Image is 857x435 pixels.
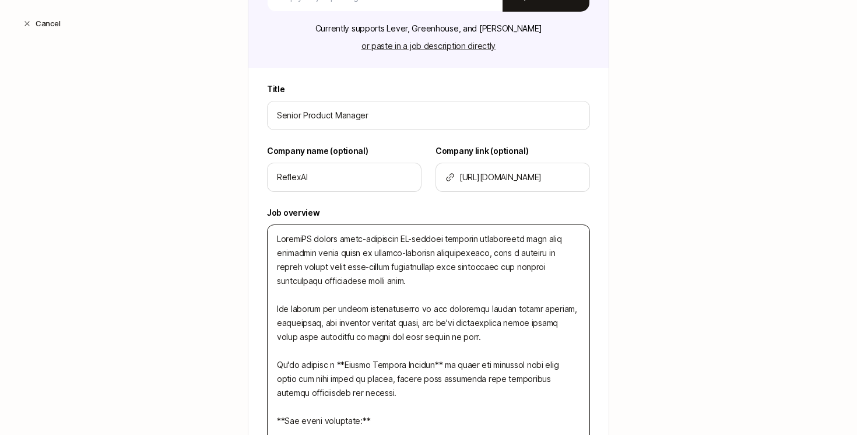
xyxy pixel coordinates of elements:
label: Company link (optional) [435,144,590,158]
label: Title [267,82,590,96]
input: Add link [459,170,580,184]
button: Cancel [14,13,69,34]
label: Company name (optional) [267,144,422,158]
label: Job overview [267,206,590,220]
input: e.g. Head of Marketing, Contract Design Lead [277,108,580,122]
input: Tell us who you're hiring for [277,170,412,184]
